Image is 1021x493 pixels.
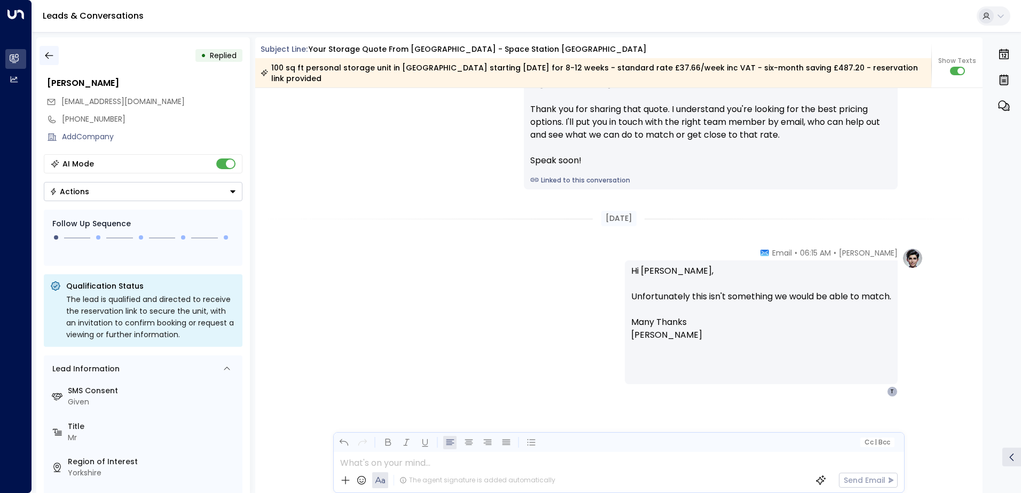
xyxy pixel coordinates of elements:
[66,293,236,340] div: The lead is qualified and directed to receive the reservation link to secure the unit, with an in...
[795,248,797,258] span: •
[62,114,242,125] div: [PHONE_NUMBER]
[68,467,238,479] div: Yorkshire
[50,187,89,196] div: Actions
[68,396,238,408] div: Given
[62,131,242,142] div: AddCompany
[68,456,238,467] label: Region of Interest
[52,218,234,229] div: Follow Up Sequence
[61,96,185,107] span: sandbar_mockup0l@icloud.com
[601,211,637,226] div: [DATE]
[530,176,891,185] a: Linked to this conversation
[772,248,792,258] span: Email
[61,96,185,107] span: [EMAIL_ADDRESS][DOMAIN_NAME]
[631,316,687,329] span: Many Thanks
[44,182,242,201] button: Actions
[210,50,237,61] span: Replied
[860,438,894,448] button: Cc|Bcc
[44,182,242,201] div: Button group with a nested menu
[938,56,976,66] span: Show Texts
[631,290,891,303] span: Unfortunately this isn't something we would be able to match.
[631,265,713,277] span: Hi [PERSON_NAME],
[43,10,144,22] a: Leads & Conversations
[800,248,831,258] span: 06:15 AM
[261,44,308,54] span: Subject Line:
[875,439,877,446] span: |
[839,248,898,258] span: [PERSON_NAME]
[68,385,238,396] label: SMS Consent
[47,77,242,90] div: [PERSON_NAME]
[261,62,925,84] div: 100 sq ft personal storage unit in [GEOGRAPHIC_DATA] starting [DATE] for 8-12 weeks - standard ra...
[864,439,890,446] span: Cc Bcc
[530,77,891,167] div: Hi [PERSON_NAME], Thank you for sharing that quote. I understand you're looking for the best pric...
[902,248,923,269] img: profile-logo.png
[834,248,836,258] span: •
[68,421,238,432] label: Title
[49,363,120,375] div: Lead Information
[399,475,555,485] div: The agent signature is added automatically
[631,329,702,341] span: [PERSON_NAME]
[62,158,94,169] div: AI Mode
[201,46,206,65] div: •
[337,436,350,449] button: Undo
[356,436,369,449] button: Redo
[309,44,647,55] div: Your storage quote from [GEOGRAPHIC_DATA] - Space Station [GEOGRAPHIC_DATA]
[887,386,898,397] div: T
[66,281,236,291] p: Qualification Status
[68,432,238,443] div: Mr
